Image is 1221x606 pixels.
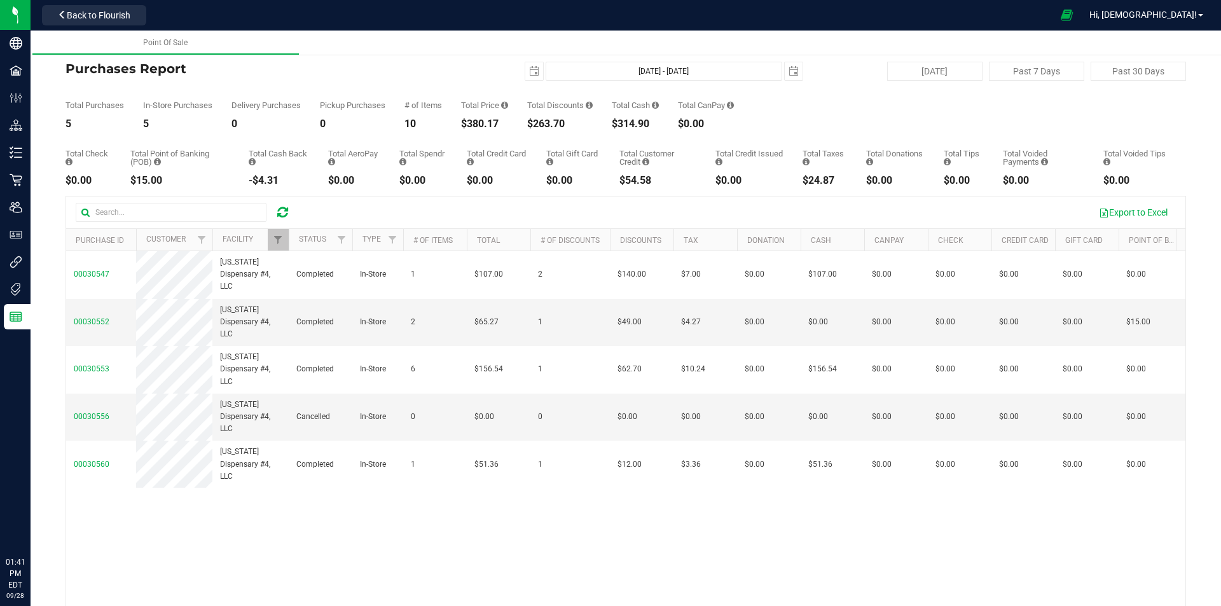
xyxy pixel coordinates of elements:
[10,283,22,296] inline-svg: Tags
[10,64,22,77] inline-svg: Facilities
[328,158,335,166] i: Sum of the successful, non-voided AeroPay payment transactions for all purchases in the date range.
[320,119,385,129] div: 0
[652,101,659,109] i: Sum of the successful, non-voided cash payment transactions for all purchases in the date range. ...
[296,458,334,471] span: Completed
[619,149,696,166] div: Total Customer Credit
[249,158,256,166] i: Sum of the cash-back amounts from rounded-up electronic payments for all purchases in the date ra...
[745,411,764,423] span: $0.00
[866,176,925,186] div: $0.00
[1003,149,1084,166] div: Total Voided Payments
[74,460,109,469] span: 00030560
[474,363,503,375] span: $156.54
[935,363,955,375] span: $0.00
[944,176,983,186] div: $0.00
[66,149,111,166] div: Total Check
[1063,268,1082,280] span: $0.00
[546,149,600,166] div: Total Gift Card
[989,62,1084,81] button: Past 7 Days
[360,363,386,375] span: In-Store
[872,363,892,375] span: $0.00
[10,256,22,268] inline-svg: Integrations
[612,119,659,129] div: $314.90
[808,316,828,328] span: $0.00
[681,458,701,471] span: $3.36
[935,411,955,423] span: $0.00
[999,268,1019,280] span: $0.00
[1126,363,1146,375] span: $0.00
[727,101,734,109] i: Sum of the successful, non-voided CanPay payment transactions for all purchases in the date range.
[1103,158,1110,166] i: Sum of all tip amounts from voided payment transactions for all purchases in the date range.
[1103,149,1167,166] div: Total Voided Tips
[715,176,783,186] div: $0.00
[1063,363,1082,375] span: $0.00
[474,411,494,423] span: $0.00
[360,458,386,471] span: In-Store
[362,235,381,244] a: Type
[1126,268,1146,280] span: $0.00
[715,149,783,166] div: Total Credit Issued
[808,411,828,423] span: $0.00
[477,236,500,245] a: Total
[745,363,764,375] span: $0.00
[617,363,642,375] span: $62.70
[399,158,406,166] i: Sum of the successful, non-voided Spendr payment transactions for all purchases in the date range.
[887,62,983,81] button: [DATE]
[1103,176,1167,186] div: $0.00
[678,101,734,109] div: Total CanPay
[808,363,837,375] span: $156.54
[808,268,837,280] span: $107.00
[617,458,642,471] span: $12.00
[146,235,186,244] a: Customer
[66,176,111,186] div: $0.00
[944,149,983,166] div: Total Tips
[872,458,892,471] span: $0.00
[10,92,22,104] inline-svg: Configuration
[617,268,646,280] span: $140.00
[404,101,442,109] div: # of Items
[67,10,130,20] span: Back to Flourish
[1063,316,1082,328] span: $0.00
[803,149,847,166] div: Total Taxes
[541,236,600,245] a: # of Discounts
[1002,236,1049,245] a: Credit Card
[411,363,415,375] span: 6
[143,38,188,47] span: Point Of Sale
[1063,458,1082,471] span: $0.00
[461,101,508,109] div: Total Price
[999,363,1019,375] span: $0.00
[268,229,289,251] a: Filter
[76,236,124,245] a: Purchase ID
[1063,411,1082,423] span: $0.00
[1041,158,1048,166] i: Sum of all voided payment transaction amounts, excluding tips and transaction fees, for all purch...
[411,316,415,328] span: 2
[474,268,503,280] span: $107.00
[42,5,146,25] button: Back to Flourish
[538,411,542,423] span: 0
[619,176,696,186] div: $54.58
[399,149,448,166] div: Total Spendr
[538,316,542,328] span: 1
[747,236,785,245] a: Donation
[935,316,955,328] span: $0.00
[1052,3,1081,27] span: Open Ecommerce Menu
[320,101,385,109] div: Pickup Purchases
[296,411,330,423] span: Cancelled
[872,316,892,328] span: $0.00
[13,504,51,542] iframe: Resource center
[866,149,925,166] div: Total Donations
[546,176,600,186] div: $0.00
[681,268,701,280] span: $7.00
[130,176,230,186] div: $15.00
[413,236,453,245] a: # of Items
[296,363,334,375] span: Completed
[220,446,281,483] span: [US_STATE] Dispensary #4, LLC
[10,146,22,159] inline-svg: Inventory
[872,411,892,423] span: $0.00
[1065,236,1103,245] a: Gift Card
[1129,236,1219,245] a: Point of Banking (POB)
[1091,62,1186,81] button: Past 30 Days
[642,158,649,166] i: Sum of the successful, non-voided payments using account credit for all purchases in the date range.
[467,176,527,186] div: $0.00
[411,268,415,280] span: 1
[617,411,637,423] span: $0.00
